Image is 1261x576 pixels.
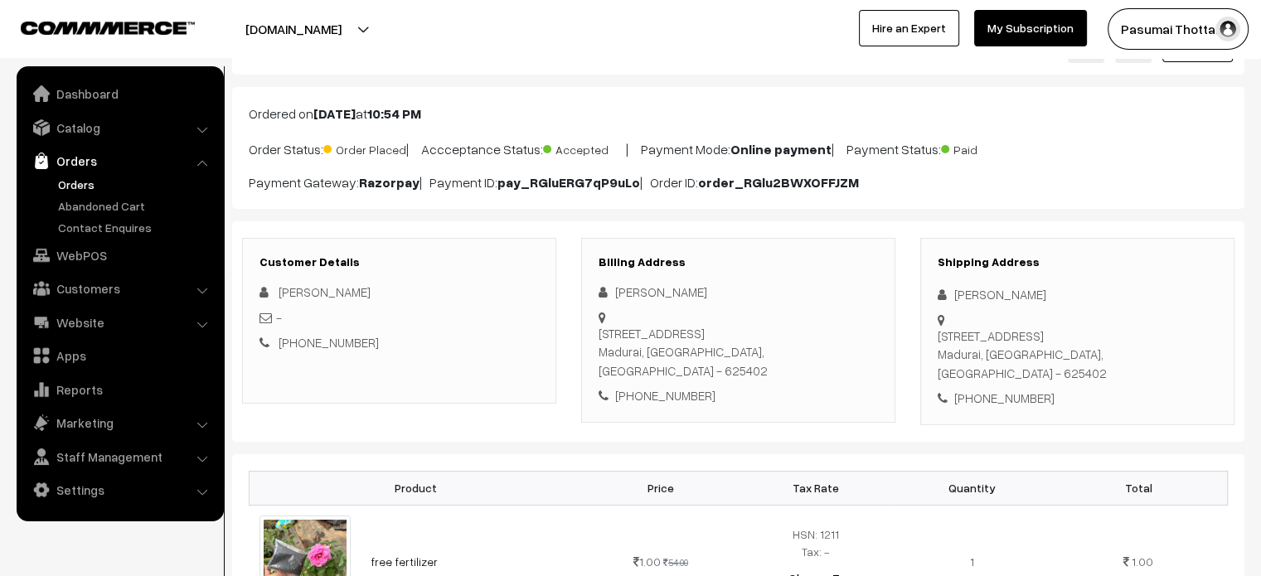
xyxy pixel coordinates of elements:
[249,172,1228,192] p: Payment Gateway: | Payment ID: | Order ID:
[21,375,218,404] a: Reports
[21,442,218,472] a: Staff Management
[738,471,894,505] th: Tax Rate
[359,174,420,191] b: Razorpay
[894,471,1050,505] th: Quantity
[21,240,218,270] a: WebPOS
[21,307,218,337] a: Website
[21,273,218,303] a: Customers
[1108,8,1249,50] button: Pasumai Thotta…
[1215,17,1240,41] img: user
[974,10,1087,46] a: My Subscription
[367,105,421,122] b: 10:54 PM
[663,557,688,568] strike: 54.00
[323,137,406,158] span: Order Placed
[938,327,1217,383] div: [STREET_ADDRESS] Madurai, [GEOGRAPHIC_DATA], [GEOGRAPHIC_DATA] - 625402
[938,255,1217,269] h3: Shipping Address
[279,335,379,350] a: [PHONE_NUMBER]
[250,471,583,505] th: Product
[21,341,218,370] a: Apps
[1050,471,1228,505] th: Total
[313,105,356,122] b: [DATE]
[583,471,739,505] th: Price
[259,255,539,269] h3: Customer Details
[187,8,400,50] button: [DOMAIN_NAME]
[938,285,1217,304] div: [PERSON_NAME]
[279,284,371,299] span: [PERSON_NAME]
[497,174,640,191] b: pay_RGluERG7qP9uLo
[859,10,959,46] a: Hire an Expert
[21,408,218,438] a: Marketing
[543,137,626,158] span: Accepted
[259,308,539,327] div: -
[21,113,218,143] a: Catalog
[21,146,218,176] a: Orders
[21,79,218,109] a: Dashboard
[599,255,878,269] h3: Billing Address
[793,527,839,559] span: HSN: 1211 Tax: -
[941,137,1024,158] span: Paid
[21,475,218,505] a: Settings
[54,219,218,236] a: Contact Enquires
[938,389,1217,408] div: [PHONE_NUMBER]
[633,554,661,569] span: 1.00
[21,22,195,34] img: COMMMERCE
[1132,554,1153,569] span: 1.00
[54,197,218,215] a: Abandoned Cart
[249,104,1228,123] p: Ordered on at
[599,386,878,405] div: [PHONE_NUMBER]
[970,554,974,569] span: 1
[21,17,166,36] a: COMMMERCE
[54,176,218,193] a: Orders
[730,141,832,157] b: Online payment
[599,324,878,380] div: [STREET_ADDRESS] Madurai, [GEOGRAPHIC_DATA], [GEOGRAPHIC_DATA] - 625402
[698,174,859,191] b: order_RGlu2BWXOFFJZM
[599,283,878,302] div: [PERSON_NAME]
[249,137,1228,159] p: Order Status: | Accceptance Status: | Payment Mode: | Payment Status:
[371,554,438,569] a: free fertilizer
